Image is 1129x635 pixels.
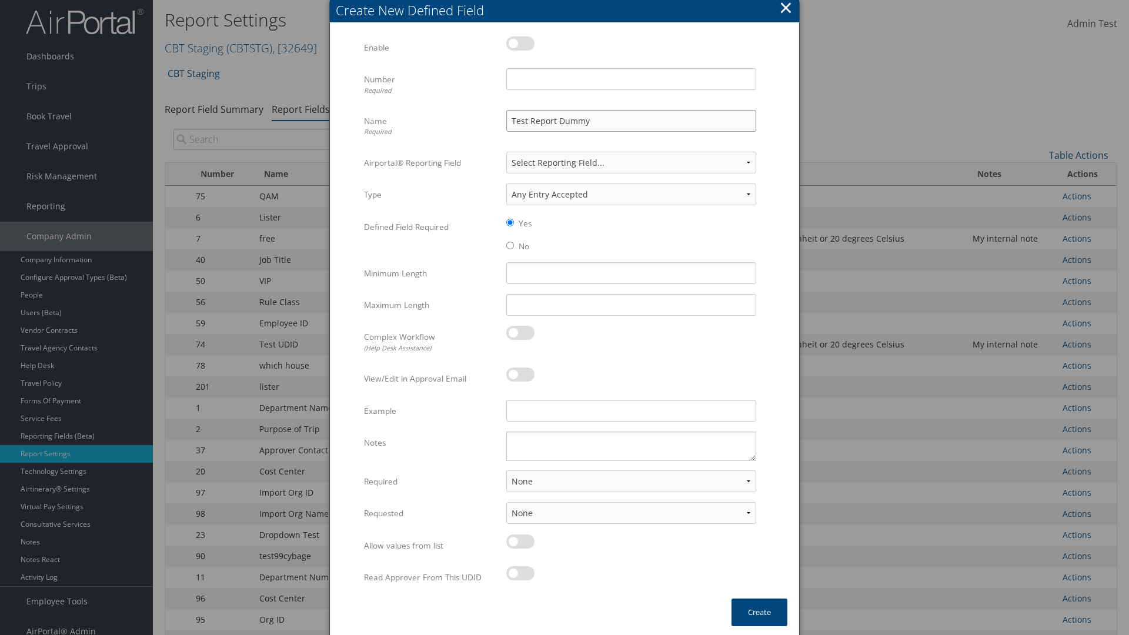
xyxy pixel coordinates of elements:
div: Create New Defined Field [336,1,799,19]
div: Required [364,86,497,96]
div: (Help Desk Assistance) [364,343,497,353]
button: Create [731,599,787,626]
label: Allow values from list [364,534,497,557]
label: Yes [519,218,532,229]
label: Minimum Length [364,262,497,285]
label: Notes [364,432,497,454]
label: Required [364,470,497,493]
label: Read Approver From This UDID [364,566,497,589]
label: Enable [364,36,497,59]
label: Name [364,110,497,142]
label: Complex Workflow [364,326,497,358]
label: Requested [364,502,497,524]
label: Type [364,183,497,206]
label: Number [364,68,497,101]
label: Airportal® Reporting Field [364,152,497,174]
div: Required [364,127,497,137]
label: View/Edit in Approval Email [364,367,497,390]
label: Example [364,400,497,422]
label: Maximum Length [364,294,497,316]
label: No [519,240,529,252]
label: Defined Field Required [364,216,497,238]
